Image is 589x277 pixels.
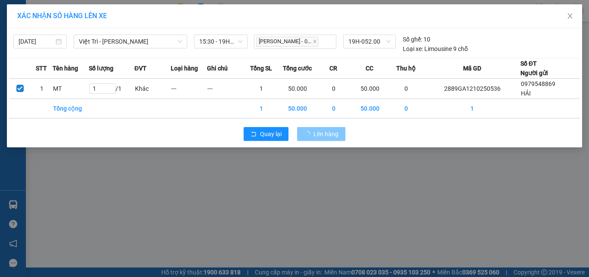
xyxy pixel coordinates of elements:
td: 2889GA1210250536 [424,79,520,99]
span: 0979548869 [521,80,555,87]
td: / 1 [89,79,135,99]
td: 0 [316,99,352,118]
td: 50.000 [279,99,316,118]
td: 1 [424,99,520,118]
span: XÁC NHẬN SỐ HÀNG LÊN XE [17,12,107,20]
span: Tổng SL [250,64,272,73]
td: 0 [388,79,424,99]
span: rollback [251,131,257,138]
span: Tên hàng [53,64,78,73]
span: HẢI [521,90,531,97]
button: rollbackQuay lại [244,127,288,141]
td: Khác [135,79,171,99]
span: Mã GD [463,64,481,73]
td: 1 [243,99,279,118]
td: 50.000 [279,79,316,99]
span: STT [36,64,47,73]
span: Quay lại [260,129,282,139]
button: Lên hàng [297,127,345,141]
input: 12/10/2025 [19,37,54,46]
span: Số lượng [89,64,113,73]
span: down [177,39,182,44]
td: 1 [243,79,279,99]
span: close [313,39,317,44]
span: Việt Trì - Mạc Thái Tổ [79,35,182,48]
span: ĐVT [135,64,147,73]
span: 15:30 - 19H-052.00 [199,35,242,48]
td: 50.000 [352,79,388,99]
span: 19H-052.00 [348,35,391,48]
div: Limousine 9 chỗ [403,44,468,54]
span: close [567,13,573,19]
td: --- [207,79,243,99]
span: Thu hộ [396,64,416,73]
td: 0 [316,79,352,99]
button: Close [558,4,582,29]
span: loading [304,131,313,137]
td: 50.000 [352,99,388,118]
span: CR [329,64,337,73]
span: Tổng cước [283,64,312,73]
td: 0 [388,99,424,118]
span: Loại xe: [403,44,423,54]
span: Loại hàng [171,64,198,73]
span: [PERSON_NAME] - 0... [256,37,318,47]
td: Tổng cộng [53,99,89,118]
div: 10 [403,35,430,44]
span: Số ghế: [403,35,422,44]
td: --- [171,79,207,99]
span: Lên hàng [313,129,338,139]
td: 1 [31,79,52,99]
td: MT [53,79,89,99]
span: Ghi chú [207,64,228,73]
div: Số ĐT Người gửi [520,59,548,78]
span: CC [366,64,373,73]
